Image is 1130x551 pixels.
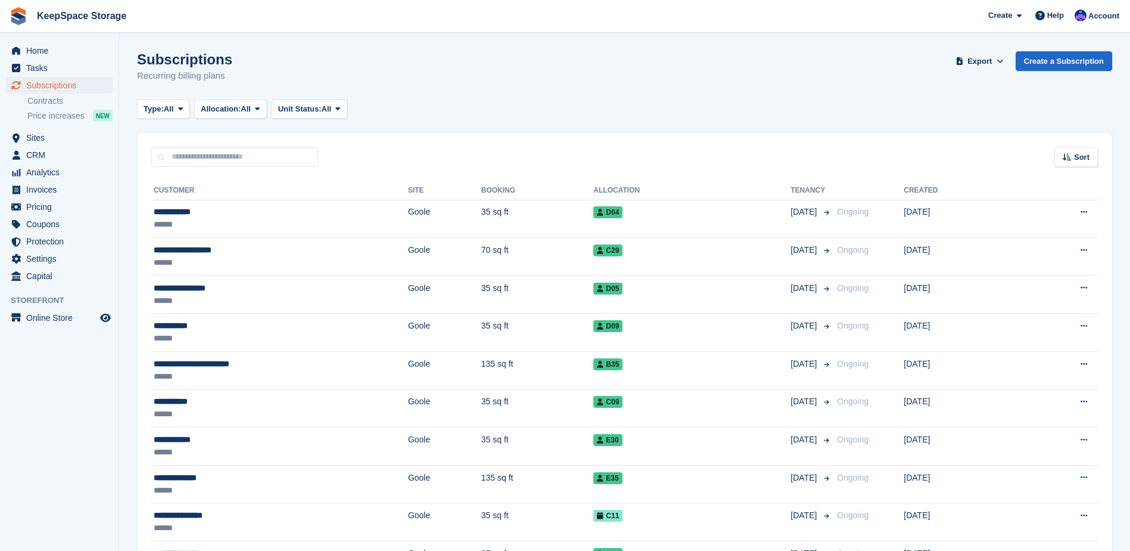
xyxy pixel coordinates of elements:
a: menu [6,42,113,59]
a: Contracts [27,95,113,107]
span: [DATE] [790,358,819,370]
a: menu [6,129,113,146]
th: Booking [481,181,594,200]
div: NEW [93,110,113,122]
button: Allocation: All [194,100,267,119]
span: All [164,103,174,115]
span: Capital [26,268,98,284]
span: Ongoing [837,207,868,216]
span: CRM [26,147,98,163]
td: Goole [408,275,481,314]
td: [DATE] [904,352,1016,390]
span: Sort [1074,151,1089,163]
a: Preview store [98,311,113,325]
td: [DATE] [904,200,1016,238]
td: Goole [408,428,481,466]
span: [DATE] [790,395,819,408]
a: menu [6,60,113,76]
h1: Subscriptions [137,51,232,67]
span: D09 [593,320,622,332]
span: [DATE] [790,320,819,332]
span: Ongoing [837,359,868,369]
td: [DATE] [904,503,1016,541]
span: Type: [144,103,164,115]
td: 35 sq ft [481,389,594,428]
td: [DATE] [904,428,1016,466]
img: Chloe Clark [1075,10,1087,21]
span: Storefront [11,295,119,307]
td: Goole [408,200,481,238]
span: B35 [593,358,622,370]
span: C09 [593,396,622,408]
span: C29 [593,244,622,256]
a: KeepSpace Storage [32,6,131,26]
button: Unit Status: All [272,100,347,119]
td: Goole [408,314,481,352]
span: Ongoing [837,473,868,482]
span: Price increases [27,110,85,122]
td: Goole [408,389,481,428]
a: menu [6,216,113,233]
td: 35 sq ft [481,200,594,238]
span: Help [1047,10,1064,21]
a: menu [6,77,113,94]
td: Goole [408,238,481,276]
td: Goole [408,465,481,503]
span: [DATE] [790,434,819,446]
img: stora-icon-8386f47178a22dfd0bd8f6a31ec36ba5ce8667c1dd55bd0f319d3a0aa187defe.svg [10,7,27,25]
span: C11 [593,510,622,522]
span: Ongoing [837,510,868,520]
td: [DATE] [904,238,1016,276]
span: Export [967,55,992,67]
span: [DATE] [790,472,819,484]
button: Export [954,51,1006,71]
span: Allocation: [201,103,241,115]
span: Ongoing [837,321,868,330]
span: Ongoing [837,245,868,255]
span: [DATE] [790,282,819,295]
span: Coupons [26,216,98,233]
td: Goole [408,503,481,541]
span: [DATE] [790,206,819,218]
th: Allocation [593,181,790,200]
span: D05 [593,283,622,295]
span: [DATE] [790,244,819,256]
span: Invoices [26,181,98,198]
a: Price increases NEW [27,109,113,122]
span: E30 [593,434,622,446]
span: Ongoing [837,283,868,293]
span: Online Store [26,309,98,326]
span: Sites [26,129,98,146]
span: Home [26,42,98,59]
td: 35 sq ft [481,428,594,466]
span: Tasks [26,60,98,76]
p: Recurring billing plans [137,69,232,83]
span: Account [1088,10,1119,22]
span: Protection [26,233,98,250]
span: E35 [593,472,622,484]
td: 70 sq ft [481,238,594,276]
a: menu [6,250,113,267]
a: menu [6,147,113,163]
td: [DATE] [904,314,1016,352]
button: Type: All [137,100,189,119]
td: [DATE] [904,465,1016,503]
td: [DATE] [904,389,1016,428]
span: Pricing [26,199,98,215]
span: All [241,103,251,115]
span: Settings [26,250,98,267]
a: menu [6,309,113,326]
span: Ongoing [837,397,868,406]
span: All [322,103,332,115]
td: 35 sq ft [481,314,594,352]
a: menu [6,164,113,181]
td: 35 sq ft [481,275,594,314]
a: menu [6,199,113,215]
th: Site [408,181,481,200]
a: menu [6,233,113,250]
a: menu [6,181,113,198]
td: [DATE] [904,275,1016,314]
span: Create [988,10,1012,21]
td: 135 sq ft [481,352,594,390]
span: Ongoing [837,435,868,444]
